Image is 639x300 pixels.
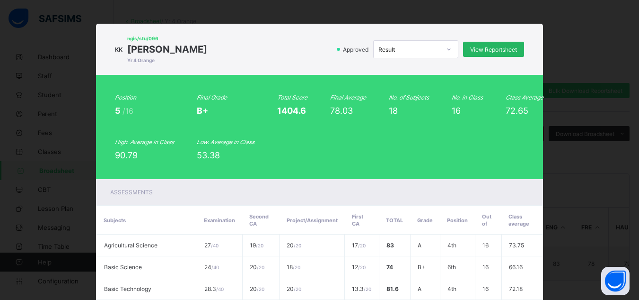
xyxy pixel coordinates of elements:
span: 20 [287,285,301,292]
span: Total [386,217,403,224]
span: 27 [204,242,219,249]
span: 73.75 [509,242,524,249]
span: Basic Science [104,264,142,271]
span: 16 [482,264,489,271]
span: /16 [123,106,133,116]
span: 28.3 [204,285,224,292]
i: Position [115,94,136,101]
span: 78.03 [330,106,353,116]
span: Basic Technology [104,285,151,292]
span: 20 [250,264,264,271]
span: 19 [250,242,263,249]
span: 5 [115,106,123,116]
i: High. Average in Class [115,138,174,145]
span: ngis/stu/096 [127,36,207,41]
span: B+ [418,264,425,271]
span: / 40 [211,243,219,248]
span: / 20 [293,264,300,270]
span: 13.3 [352,285,371,292]
span: 90.79 [115,150,138,160]
span: B+ [197,106,208,116]
span: Out of [482,213,491,227]
span: A [418,242,421,249]
span: Assessments [110,189,153,196]
span: 16 [452,106,461,116]
i: Low. Average in Class [197,138,254,145]
i: Total Score [277,94,307,101]
span: Second CA [249,213,269,227]
i: No. in Class [452,94,483,101]
button: Open asap [601,267,630,295]
span: 16 [482,285,489,292]
span: KK [115,46,123,53]
span: / 40 [216,286,224,292]
div: Result [378,46,441,53]
span: Yr 4 Orange [127,57,207,63]
span: View Reportsheet [470,46,517,53]
span: 18 [389,106,398,116]
span: / 20 [358,243,366,248]
span: / 20 [257,264,264,270]
span: Project/Assignment [287,217,338,224]
span: [PERSON_NAME] [127,44,207,55]
span: / 20 [294,286,301,292]
span: 12 [352,264,366,271]
span: 66.16 [509,264,523,271]
i: Final Grade [197,94,227,101]
span: Agricultural Science [104,242,158,249]
span: A [418,285,421,292]
i: Final Average [330,94,366,101]
span: 6th [447,264,456,271]
span: 74 [386,264,393,271]
span: / 20 [364,286,371,292]
span: 1404.6 [277,106,306,116]
span: 16 [482,242,489,249]
span: / 20 [257,286,264,292]
span: Class average [508,213,529,227]
i: Class Average [506,94,543,101]
span: / 20 [256,243,263,248]
span: 83 [386,242,394,249]
span: 17 [352,242,366,249]
span: 72.65 [506,106,528,116]
span: Position [447,217,468,224]
span: 18 [287,264,300,271]
span: 24 [204,264,219,271]
span: 20 [250,285,264,292]
span: 4th [447,242,456,249]
span: 4th [447,285,456,292]
span: 20 [287,242,301,249]
span: 81.6 [386,285,399,292]
span: First CA [352,213,363,227]
span: Subjects [104,217,126,224]
span: / 20 [358,264,366,270]
span: Grade [417,217,433,224]
i: No. of Subjects [389,94,429,101]
span: Examination [204,217,235,224]
span: / 40 [211,264,219,270]
span: Approved [342,46,371,53]
span: / 20 [294,243,301,248]
span: 72.18 [509,285,523,292]
span: 53.38 [197,150,220,160]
